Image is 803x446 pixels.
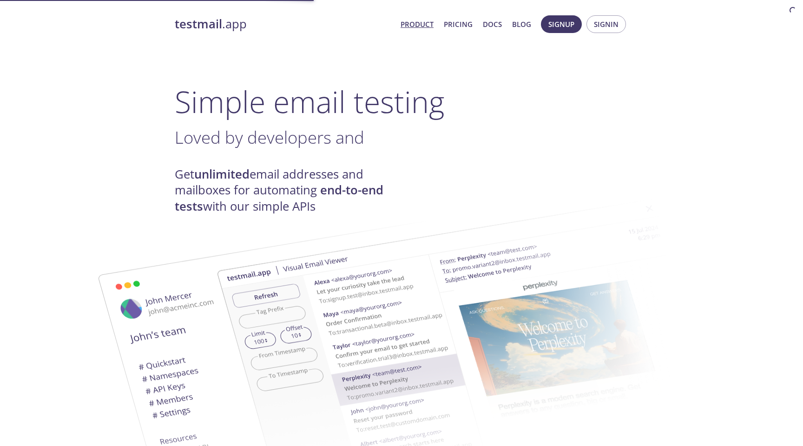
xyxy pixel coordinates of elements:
[541,15,582,33] button: Signup
[594,18,619,30] span: Signin
[175,84,628,120] h1: Simple email testing
[175,16,222,32] strong: testmail
[548,18,574,30] span: Signup
[586,15,626,33] button: Signin
[175,182,383,214] strong: end-to-end tests
[175,126,364,149] span: Loved by developers and
[175,16,393,32] a: testmail.app
[175,166,401,214] h4: Get email addresses and mailboxes for automating with our simple APIs
[194,166,250,182] strong: unlimited
[483,18,502,30] a: Docs
[512,18,531,30] a: Blog
[444,18,473,30] a: Pricing
[401,18,434,30] a: Product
